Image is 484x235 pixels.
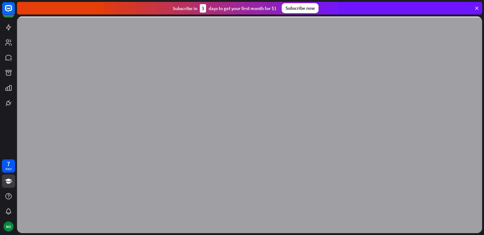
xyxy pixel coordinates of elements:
div: Subscribe in days to get your first month for $1 [173,4,277,13]
div: Subscribe now [282,3,319,13]
div: 7 [7,161,10,167]
a: 7 days [2,159,15,173]
div: 3 [200,4,206,13]
div: days [5,167,12,171]
div: NO [3,221,14,232]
